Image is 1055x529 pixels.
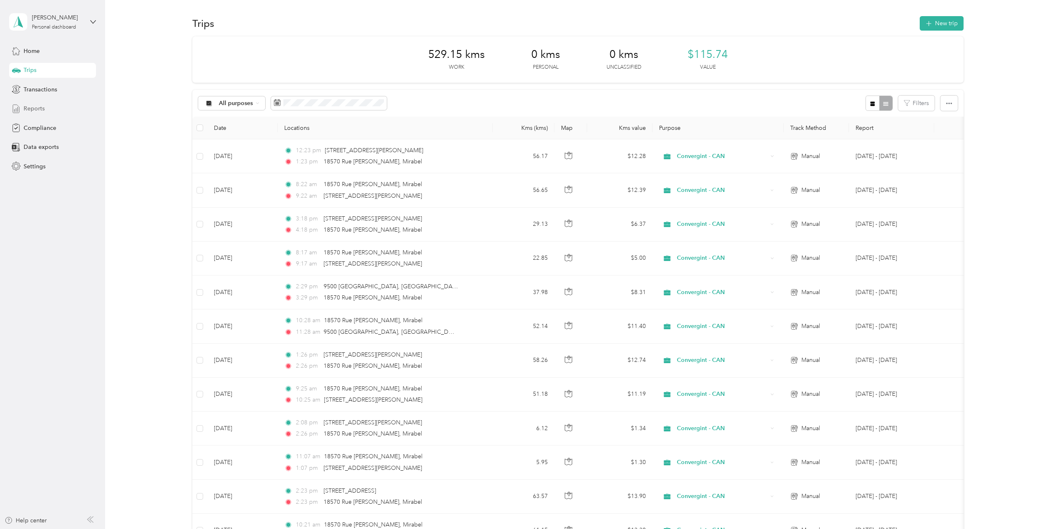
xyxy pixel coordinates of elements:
span: 18570 Rue [PERSON_NAME], Mirabel [324,385,422,392]
p: Personal [533,64,559,71]
td: 5.95 [493,445,554,479]
span: Convergint - CAN [677,356,767,365]
span: 2:23 pm [296,486,319,495]
button: New trip [920,16,964,31]
td: $11.19 [587,378,652,412]
td: Aug 1 - 31, 2025 [849,480,934,514]
span: [STREET_ADDRESS][PERSON_NAME] [324,396,422,403]
span: 0 kms [609,48,638,61]
td: [DATE] [207,344,278,378]
span: Convergint - CAN [677,220,767,229]
th: Kms value [587,117,652,139]
td: 56.17 [493,139,554,173]
span: Convergint - CAN [677,390,767,399]
span: 9:25 am [296,384,319,393]
th: Date [207,117,278,139]
td: Aug 1 - 31, 2025 [849,208,934,242]
span: 18570 Rue [PERSON_NAME], Mirabel [324,249,422,256]
td: 52.14 [493,309,554,343]
td: 56.65 [493,173,554,207]
th: Kms (kms) [493,117,554,139]
h1: Trips [192,19,214,28]
span: Convergint - CAN [677,492,767,501]
span: All purposes [219,101,253,106]
span: Convergint - CAN [677,322,767,331]
p: Work [449,64,464,71]
span: $115.74 [688,48,728,61]
span: Manual [801,492,820,501]
td: 29.13 [493,208,554,242]
td: Aug 1 - 31, 2025 [849,378,934,412]
td: $5.00 [587,242,652,275]
span: 10:28 am [296,316,320,325]
span: 3:18 pm [296,214,319,223]
span: Manual [801,220,820,229]
span: [STREET_ADDRESS] [324,487,376,494]
span: Manual [801,288,820,297]
span: Convergint - CAN [677,288,767,297]
span: 18570 Rue [PERSON_NAME], Mirabel [324,226,422,233]
td: Aug 1 - 31, 2025 [849,173,934,207]
td: Aug 1 - 31, 2025 [849,139,934,173]
span: Trips [24,66,36,74]
span: [STREET_ADDRESS][PERSON_NAME] [324,419,422,426]
span: 18570 Rue [PERSON_NAME], Mirabel [324,317,422,324]
span: Convergint - CAN [677,424,767,433]
td: $12.74 [587,344,652,378]
span: Manual [801,254,820,263]
td: 51.18 [493,378,554,412]
span: 9500 [GEOGRAPHIC_DATA], [GEOGRAPHIC_DATA] [324,283,461,290]
span: Manual [801,390,820,399]
td: $1.30 [587,445,652,479]
div: Help center [5,516,47,525]
th: Locations [278,117,493,139]
span: 9500 [GEOGRAPHIC_DATA], [GEOGRAPHIC_DATA] [324,328,461,335]
span: 18570 Rue [PERSON_NAME], Mirabel [324,521,422,528]
span: 18570 Rue [PERSON_NAME], Mirabel [324,498,422,505]
td: [DATE] [207,480,278,514]
span: 1:07 pm [296,464,319,473]
button: Filters [898,96,935,111]
span: Compliance [24,124,56,132]
span: [STREET_ADDRESS][PERSON_NAME] [324,351,422,358]
span: 0 kms [531,48,560,61]
span: 12:23 pm [296,146,321,155]
td: $1.34 [587,412,652,445]
span: [STREET_ADDRESS][PERSON_NAME] [324,192,422,199]
span: Manual [801,186,820,195]
span: 11:07 am [296,452,320,461]
span: Manual [801,152,820,161]
span: [STREET_ADDRESS][PERSON_NAME] [324,464,422,472]
span: Home [24,47,40,55]
span: 18570 Rue [PERSON_NAME], Mirabel [324,453,422,460]
span: 1:26 pm [296,350,319,359]
td: Aug 1 - 31, 2025 [849,445,934,479]
span: Convergint - CAN [677,254,767,263]
td: Aug 1 - 31, 2025 [849,309,934,343]
span: 1:23 pm [296,157,319,166]
span: 2:23 pm [296,498,319,507]
span: Convergint - CAN [677,458,767,467]
iframe: Everlance-gr Chat Button Frame [1009,483,1055,529]
span: Data exports [24,143,59,151]
span: [STREET_ADDRESS][PERSON_NAME] [324,215,422,222]
td: [DATE] [207,208,278,242]
td: Aug 1 - 31, 2025 [849,242,934,275]
td: [DATE] [207,173,278,207]
td: $8.31 [587,275,652,309]
span: 2:26 pm [296,361,319,371]
span: Manual [801,322,820,331]
span: 8:17 am [296,248,319,257]
span: Manual [801,458,820,467]
td: [DATE] [207,275,278,309]
th: Map [554,117,587,139]
span: 3:29 pm [296,293,319,302]
td: $6.37 [587,208,652,242]
span: Convergint - CAN [677,186,767,195]
th: Purpose [652,117,784,139]
span: Settings [24,162,46,171]
td: Aug 1 - 31, 2025 [849,344,934,378]
td: 22.85 [493,242,554,275]
span: [STREET_ADDRESS][PERSON_NAME] [325,147,423,154]
span: Reports [24,104,45,113]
